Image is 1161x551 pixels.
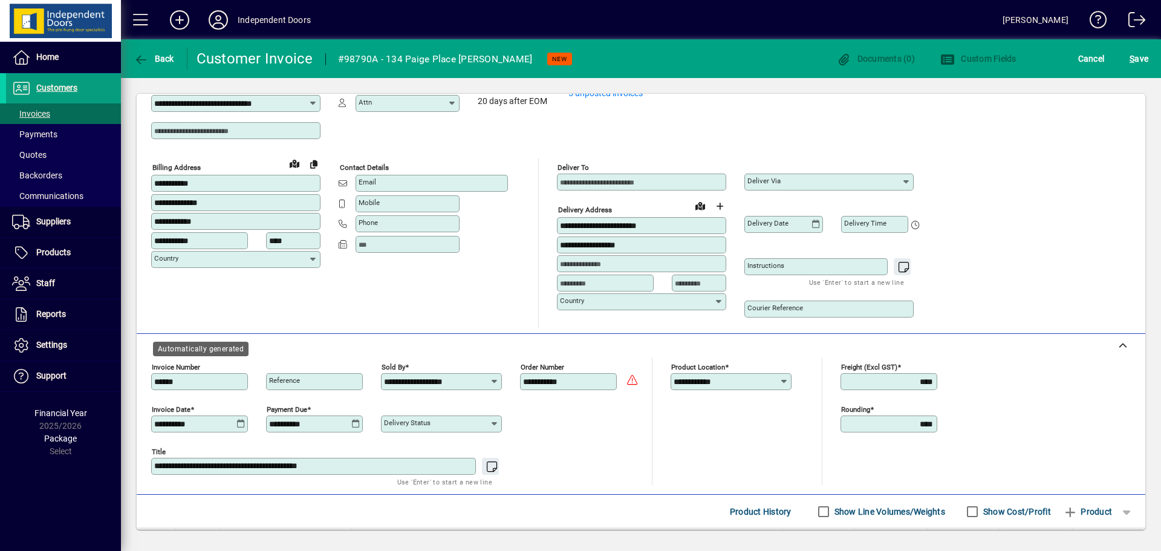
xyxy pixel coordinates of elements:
[1078,49,1105,68] span: Cancel
[691,196,710,215] a: View on map
[841,405,870,414] mat-label: Rounding
[154,254,178,262] mat-label: Country
[36,340,67,350] span: Settings
[12,191,83,201] span: Communications
[833,48,918,70] button: Documents (0)
[6,299,121,330] a: Reports
[6,42,121,73] a: Home
[199,9,238,31] button: Profile
[6,269,121,299] a: Staff
[1063,502,1112,521] span: Product
[747,219,789,227] mat-label: Delivery date
[844,219,886,227] mat-label: Delivery time
[36,83,77,93] span: Customers
[121,48,187,70] app-page-header-button: Back
[1119,2,1146,42] a: Logout
[552,55,567,63] span: NEW
[940,54,1016,64] span: Custom Fields
[36,247,71,257] span: Products
[981,506,1051,518] label: Show Cost/Profit
[12,171,62,180] span: Backorders
[384,419,431,427] mat-label: Delivery status
[478,97,547,106] span: 20 days after EOM
[6,361,121,391] a: Support
[359,198,380,207] mat-label: Mobile
[12,150,47,160] span: Quotes
[160,9,199,31] button: Add
[809,275,904,289] mat-hint: Use 'Enter' to start a new line
[382,363,405,371] mat-label: Sold by
[6,103,121,124] a: Invoices
[710,197,729,216] button: Choose address
[1130,54,1134,64] span: S
[131,48,177,70] button: Back
[747,261,784,270] mat-label: Instructions
[36,217,71,226] span: Suppliers
[6,330,121,360] a: Settings
[937,48,1020,70] button: Custom Fields
[397,475,492,489] mat-hint: Use 'Enter' to start a new line
[152,405,190,414] mat-label: Invoice date
[558,163,589,172] mat-label: Deliver To
[6,238,121,268] a: Products
[34,408,87,418] span: Financial Year
[1130,49,1148,68] span: ave
[267,405,307,414] mat-label: Payment due
[338,50,533,69] div: #98790A - 134 Paige Place [PERSON_NAME]
[359,218,378,227] mat-label: Phone
[671,363,725,371] mat-label: Product location
[6,165,121,186] a: Backorders
[36,309,66,319] span: Reports
[153,342,249,356] div: Automatically generated
[730,502,792,521] span: Product History
[304,154,324,174] button: Copy to Delivery address
[152,363,200,371] mat-label: Invoice number
[1057,501,1118,523] button: Product
[12,129,57,139] span: Payments
[134,54,174,64] span: Back
[6,145,121,165] a: Quotes
[1003,10,1068,30] div: [PERSON_NAME]
[1075,48,1108,70] button: Cancel
[6,124,121,145] a: Payments
[6,186,121,206] a: Communications
[238,10,311,30] div: Independent Doors
[836,54,915,64] span: Documents (0)
[832,506,945,518] label: Show Line Volumes/Weights
[1127,48,1151,70] button: Save
[285,154,304,173] a: View on map
[44,434,77,443] span: Package
[1081,2,1107,42] a: Knowledge Base
[359,178,376,186] mat-label: Email
[521,363,564,371] mat-label: Order number
[36,278,55,288] span: Staff
[269,376,300,385] mat-label: Reference
[359,98,372,106] mat-label: Attn
[747,177,781,185] mat-label: Deliver via
[747,304,803,312] mat-label: Courier Reference
[197,49,313,68] div: Customer Invoice
[36,371,67,380] span: Support
[152,448,166,456] mat-label: Title
[841,363,897,371] mat-label: Freight (excl GST)
[12,109,50,119] span: Invoices
[6,207,121,237] a: Suppliers
[560,296,584,305] mat-label: Country
[36,52,59,62] span: Home
[725,501,796,523] button: Product History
